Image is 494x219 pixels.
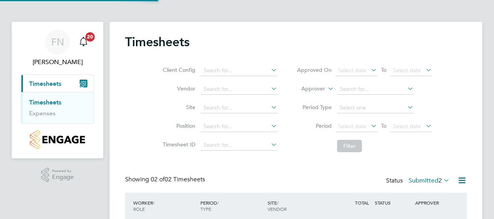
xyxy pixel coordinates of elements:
[52,168,74,174] span: Powered by
[409,177,450,184] label: Submitted
[393,123,421,130] span: Select date
[160,122,195,129] label: Position
[21,130,94,149] a: Go to home page
[29,109,56,117] a: Expenses
[393,67,421,74] span: Select date
[85,32,95,42] span: 20
[338,67,366,74] span: Select date
[76,30,91,54] a: 20
[379,121,389,131] span: To
[201,140,277,151] input: Search for...
[133,206,145,212] span: ROLE
[41,168,74,182] a: Powered byEngage
[160,66,195,73] label: Client Config
[297,66,332,73] label: Approved On
[29,99,61,106] a: Timesheets
[200,206,211,212] span: TYPE
[125,176,207,184] div: Showing
[379,65,389,75] span: To
[21,92,94,123] div: Timesheets
[266,196,333,216] div: SITE
[160,104,195,111] label: Site
[131,196,198,216] div: WORKER
[201,121,277,132] input: Search for...
[21,75,94,92] button: Timesheets
[337,140,362,152] button: Filter
[386,176,451,186] div: Status
[201,103,277,113] input: Search for...
[52,174,74,181] span: Engage
[413,196,454,210] div: APPROVER
[21,57,94,67] span: Frazer Newsome
[51,37,64,47] span: FN
[337,103,414,113] input: Select one
[125,34,190,50] h2: Timesheets
[217,200,219,206] span: /
[12,22,103,158] nav: Main navigation
[160,141,195,148] label: Timesheet ID
[30,130,85,149] img: countryside-properties-logo-retina.png
[297,122,332,129] label: Period
[160,85,195,92] label: Vendor
[29,80,61,87] span: Timesheets
[201,65,277,76] input: Search for...
[373,196,413,210] div: STATUS
[338,123,366,130] span: Select date
[21,30,94,67] a: FN[PERSON_NAME]
[355,200,369,206] span: TOTAL
[337,84,414,95] input: Search for...
[268,206,287,212] span: VENDOR
[198,196,266,216] div: PERIOD
[297,104,332,111] label: Period Type
[201,84,277,95] input: Search for...
[290,85,325,93] label: Approver
[438,177,442,184] span: 2
[153,200,155,206] span: /
[151,176,205,183] span: 02 Timesheets
[277,200,278,206] span: /
[151,176,165,183] span: 02 of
